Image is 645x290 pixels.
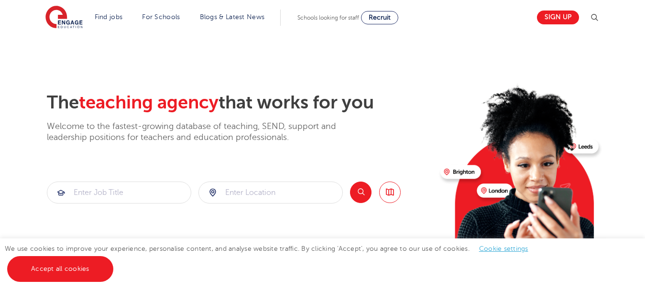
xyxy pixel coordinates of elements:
[5,245,538,272] span: We use cookies to improve your experience, personalise content, and analyse website traffic. By c...
[369,14,391,21] span: Recruit
[79,92,219,113] span: teaching agency
[47,92,433,114] h2: The that works for you
[297,14,359,21] span: Schools looking for staff
[142,13,180,21] a: For Schools
[361,11,398,24] a: Recruit
[47,182,191,203] input: Submit
[47,121,362,143] p: Welcome to the fastest-growing database of teaching, SEND, support and leadership positions for t...
[95,13,123,21] a: Find jobs
[47,182,191,204] div: Submit
[537,11,579,24] a: Sign up
[350,182,372,203] button: Search
[199,182,342,203] input: Submit
[45,6,83,30] img: Engage Education
[200,13,265,21] a: Blogs & Latest News
[7,256,113,282] a: Accept all cookies
[479,245,528,252] a: Cookie settings
[198,182,343,204] div: Submit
